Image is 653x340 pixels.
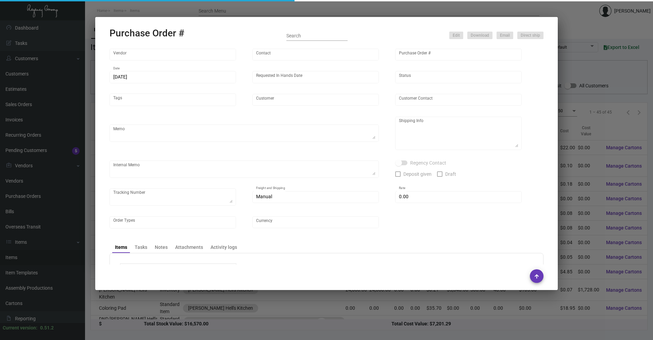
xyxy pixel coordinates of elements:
div: Activity logs [211,244,237,251]
span: Download [471,33,489,38]
h3: Items (0) [499,263,533,273]
span: Manual [256,194,272,199]
div: Current version: [3,324,37,331]
span: Edit [453,33,460,38]
span: Email [500,33,510,38]
button: Email [497,32,513,39]
button: Direct ship [517,32,543,39]
span: Deposit given [403,170,432,178]
span: Direct ship [521,33,540,38]
div: Attachments [175,244,203,251]
div: Items [115,244,127,251]
h2: Purchase Order # [110,28,184,39]
div: Notes [155,244,168,251]
button: Edit [449,32,463,39]
div: Tasks [135,244,147,251]
span: Regency Contact [410,159,446,167]
button: Download [467,32,492,39]
span: Draft [445,170,456,178]
div: 0.51.2 [40,324,54,331]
